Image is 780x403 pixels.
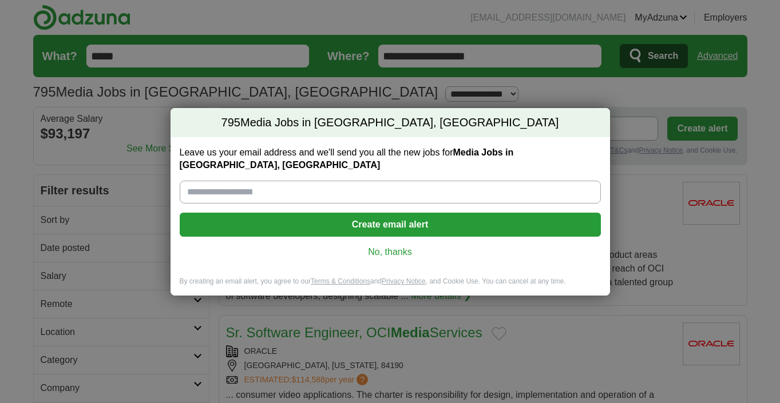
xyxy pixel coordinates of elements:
span: 795 [221,115,240,131]
label: Leave us your email address and we'll send you all the new jobs for [180,146,601,171]
a: Terms & Conditions [311,277,370,285]
button: Create email alert [180,213,601,237]
a: Privacy Notice [382,277,426,285]
div: By creating an email alert, you agree to our and , and Cookie Use. You can cancel at any time. [171,277,610,296]
h2: Media Jobs in [GEOGRAPHIC_DATA], [GEOGRAPHIC_DATA] [171,108,610,138]
a: No, thanks [189,246,592,258]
